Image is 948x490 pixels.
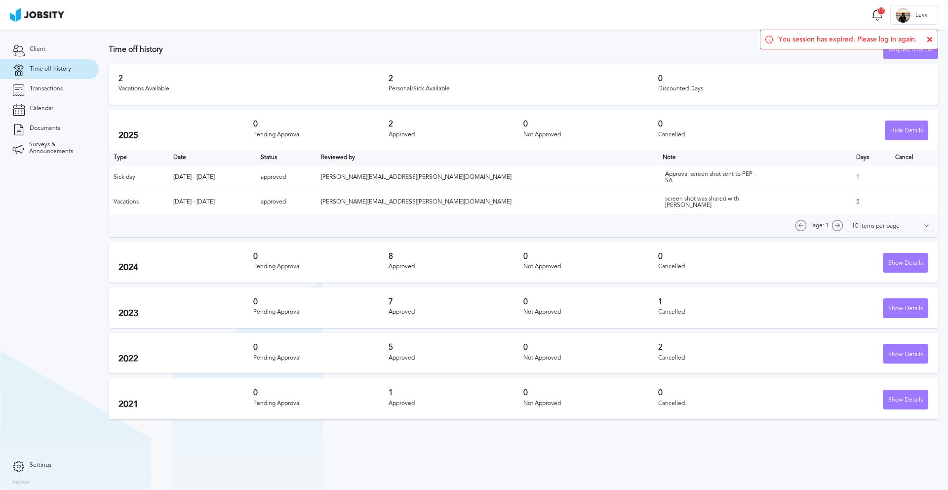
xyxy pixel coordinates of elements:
[30,46,45,53] span: Client
[778,36,917,43] span: You session has expired. Please log in again.
[658,85,928,92] div: Discounted Days
[658,343,793,352] h3: 2
[321,198,512,205] span: [PERSON_NAME][EMAIL_ADDRESS][PERSON_NAME][DOMAIN_NAME]
[658,252,793,261] h3: 0
[883,299,928,319] div: Show Details
[896,8,910,23] div: L
[884,40,938,60] div: Request time off
[883,344,928,364] button: Show Details
[256,150,316,165] th: Toggle SortBy
[118,74,389,83] h3: 2
[658,355,793,362] div: Cancelled
[256,190,316,214] td: approved
[658,150,851,165] th: Toggle SortBy
[389,388,523,397] h3: 1
[30,105,53,112] span: Calendar
[118,399,253,409] h2: 2021
[658,400,793,407] div: Cancelled
[30,85,63,92] span: Transactions
[389,343,523,352] h3: 5
[665,196,764,209] div: screen shot was shared with [PERSON_NAME]
[885,121,928,140] button: Hide Details
[851,190,890,214] td: 5
[389,309,523,316] div: Approved
[658,120,793,128] h3: 0
[321,173,512,180] span: [PERSON_NAME][EMAIL_ADDRESS][PERSON_NAME][DOMAIN_NAME]
[523,252,658,261] h3: 0
[389,400,523,407] div: Approved
[389,263,523,270] div: Approved
[523,297,658,306] h3: 0
[316,150,658,165] th: Toggle SortBy
[885,121,928,141] div: Hide Details
[389,120,523,128] h3: 2
[118,85,389,92] div: Vacations Available
[389,355,523,362] div: Approved
[658,131,793,138] div: Cancelled
[523,309,658,316] div: Not Approved
[109,190,168,214] td: Vacations
[109,150,168,165] th: Type
[253,343,388,352] h3: 0
[883,40,938,59] button: Request time off
[168,165,256,190] td: [DATE] - [DATE]
[30,66,71,73] span: Time off history
[389,131,523,138] div: Approved
[883,390,928,410] div: Show Details
[253,400,388,407] div: Pending Approval
[523,131,658,138] div: Not Approved
[523,263,658,270] div: Not Approved
[883,253,928,273] div: Show Details
[30,462,51,469] span: Settings
[30,125,60,132] span: Documents
[253,309,388,316] div: Pending Approval
[523,388,658,397] h3: 0
[10,8,64,22] img: ab4bad089aa723f57921c736e9817d99.png
[253,388,388,397] h3: 0
[168,190,256,214] td: [DATE] - [DATE]
[109,165,168,190] td: Sick day
[910,12,933,19] span: Levy
[389,85,659,92] div: Personal/Sick Available
[118,130,253,141] h2: 2025
[253,355,388,362] div: Pending Approval
[877,7,885,15] div: 12
[658,74,928,83] h3: 0
[851,150,890,165] th: Days
[118,354,253,364] h2: 2022
[256,165,316,190] td: approved
[658,309,793,316] div: Cancelled
[29,141,86,155] span: Surveys & Announcements
[523,400,658,407] div: Not Approved
[883,298,928,318] button: Show Details
[883,390,928,409] button: Show Details
[168,150,256,165] th: Toggle SortBy
[253,252,388,261] h3: 0
[389,297,523,306] h3: 7
[523,343,658,352] h3: 0
[253,297,388,306] h3: 0
[851,165,890,190] td: 1
[665,171,764,185] div: Approval screen shot sent to PEP - SA
[253,131,388,138] div: Pending Approval
[809,222,829,229] span: Page: 1
[12,480,31,486] label: Version:
[118,262,253,273] h2: 2024
[658,297,793,306] h3: 1
[658,263,793,270] div: Cancelled
[523,355,658,362] div: Not Approved
[118,308,253,319] h2: 2023
[389,74,659,83] h3: 2
[253,120,388,128] h3: 0
[389,252,523,261] h3: 8
[109,45,883,54] h3: Time off history
[253,263,388,270] div: Pending Approval
[523,120,658,128] h3: 0
[658,388,793,397] h3: 0
[883,253,928,273] button: Show Details
[890,150,938,165] th: Cancel
[883,344,928,364] div: Show Details
[890,5,938,25] button: LLevy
